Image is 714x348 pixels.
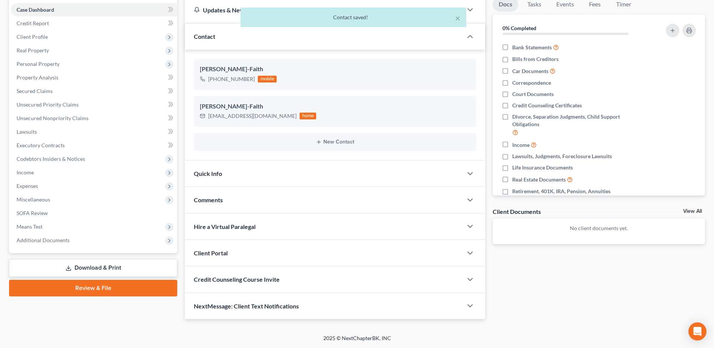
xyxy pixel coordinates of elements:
[683,209,702,214] a: View All
[17,88,53,94] span: Secured Claims
[17,142,65,148] span: Executory Contracts
[17,196,50,203] span: Miscellaneous
[200,139,470,145] button: New Contact
[194,302,299,310] span: NextMessage: Client Text Notifications
[17,156,85,162] span: Codebtors Insiders & Notices
[512,176,566,183] span: Real Estate Documents
[9,259,177,277] a: Download & Print
[194,249,228,256] span: Client Portal
[17,34,48,40] span: Client Profile
[200,65,470,74] div: [PERSON_NAME]-Faith
[200,102,470,111] div: [PERSON_NAME]-Faith
[17,128,37,135] span: Lawsuits
[512,102,582,109] span: Credit Counseling Certificates
[208,75,255,83] div: [PHONE_NUMBER]
[17,169,34,176] span: Income
[512,164,573,171] span: Life Insurance Documents
[300,113,316,119] div: home
[512,79,551,87] span: Correspondence
[512,141,530,149] span: Income
[17,47,49,53] span: Real Property
[194,196,223,203] span: Comments
[17,74,58,81] span: Property Analysis
[11,98,177,111] a: Unsecured Priority Claims
[512,188,610,195] span: Retirement, 401K, IRA, Pension, Annuities
[208,112,297,120] div: [EMAIL_ADDRESS][DOMAIN_NAME]
[17,115,88,121] span: Unsecured Nonpriority Claims
[247,14,460,21] div: Contact saved!
[512,55,559,63] span: Bills from Creditors
[493,208,541,215] div: Client Documents
[17,223,43,230] span: Means Test
[9,280,177,296] a: Review & File
[17,61,59,67] span: Personal Property
[11,71,177,84] a: Property Analysis
[11,111,177,125] a: Unsecured Nonpriority Claims
[17,237,70,243] span: Additional Documents
[143,334,572,348] div: 2025 © NextChapterBK, INC
[455,14,460,23] button: ×
[688,322,706,340] div: Open Intercom Messenger
[512,44,552,51] span: Bank Statements
[11,139,177,152] a: Executory Contracts
[17,6,54,13] span: Case Dashboard
[17,183,38,189] span: Expenses
[11,3,177,17] a: Case Dashboard
[17,101,79,108] span: Unsecured Priority Claims
[17,210,48,216] span: SOFA Review
[11,206,177,220] a: SOFA Review
[11,125,177,139] a: Lawsuits
[512,90,554,98] span: Court Documents
[502,25,536,31] strong: 0% Completed
[194,223,256,230] span: Hire a Virtual Paralegal
[258,76,277,82] div: mobile
[194,6,454,14] div: Updates & News
[194,276,280,283] span: Credit Counseling Course Invite
[512,113,645,128] span: Divorce, Separation Judgments, Child Support Obligations
[194,170,222,177] span: Quick Info
[499,224,699,232] p: No client documents yet.
[512,153,612,160] span: Lawsuits, Judgments, Foreclosure Lawsuits
[194,33,215,40] span: Contact
[11,84,177,98] a: Secured Claims
[512,67,548,75] span: Car Documents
